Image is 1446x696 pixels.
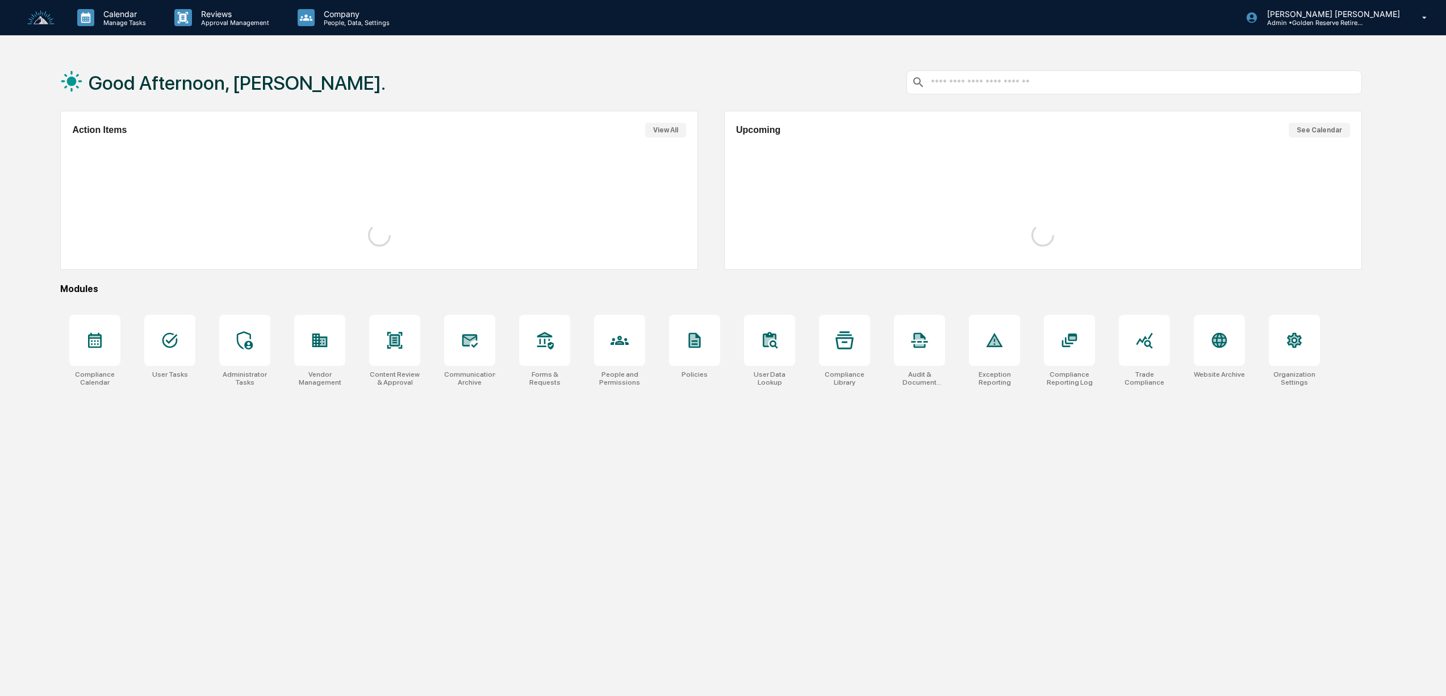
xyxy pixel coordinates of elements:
[72,125,127,135] h2: Action Items
[315,19,395,27] p: People, Data, Settings
[1119,370,1170,386] div: Trade Compliance
[969,370,1020,386] div: Exception Reporting
[192,9,275,19] p: Reviews
[1258,19,1364,27] p: Admin • Golden Reserve Retirement
[27,10,55,26] img: logo
[152,370,188,378] div: User Tasks
[736,125,780,135] h2: Upcoming
[1044,370,1095,386] div: Compliance Reporting Log
[594,370,645,386] div: People and Permissions
[192,19,275,27] p: Approval Management
[69,370,120,386] div: Compliance Calendar
[1289,123,1350,137] button: See Calendar
[94,19,152,27] p: Manage Tasks
[60,284,1361,294] div: Modules
[819,370,870,386] div: Compliance Library
[1258,9,1406,19] p: [PERSON_NAME] [PERSON_NAME]
[219,370,270,386] div: Administrator Tasks
[894,370,945,386] div: Audit & Document Logs
[1269,370,1320,386] div: Organization Settings
[444,370,495,386] div: Communications Archive
[682,370,708,378] div: Policies
[94,9,152,19] p: Calendar
[369,370,420,386] div: Content Review & Approval
[89,72,386,94] h1: Good Afternoon, [PERSON_NAME].
[1194,370,1245,378] div: Website Archive
[315,9,395,19] p: Company
[744,370,795,386] div: User Data Lookup
[294,370,345,386] div: Vendor Management
[645,123,686,137] button: View All
[519,370,570,386] div: Forms & Requests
